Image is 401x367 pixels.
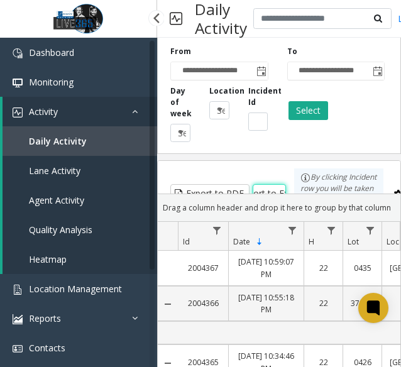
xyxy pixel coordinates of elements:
[185,297,221,309] a: 2004366
[209,222,226,239] a: Id Filter Menu
[253,184,286,203] button: Export to Excel
[254,62,268,80] span: Toggle popup
[29,76,74,88] span: Monitoring
[287,46,297,57] label: To
[158,299,178,309] a: Collapse Details
[210,102,225,119] span: Select location...
[185,262,221,274] a: 2004367
[29,312,61,324] span: Reports
[13,107,23,118] img: 'icon'
[13,48,23,58] img: 'icon'
[3,244,157,274] a: Heatmap
[29,165,80,177] span: Lane Activity
[29,224,92,236] span: Quality Analysis
[312,297,335,309] a: 22
[323,222,340,239] a: H Filter Menu
[183,236,190,247] span: Id
[170,184,250,203] button: Export to PDF
[3,97,157,126] a: Activity
[294,168,383,218] div: By clicking Incident row you will be taken to the incident details page.
[3,215,157,244] a: Quality Analysis
[29,253,67,265] span: Heatmap
[158,197,400,219] div: Drag a column header and drop it here to group by that column
[309,236,314,247] span: H
[29,106,58,118] span: Activity
[312,262,335,274] a: 22
[29,47,74,58] span: Dashboard
[209,85,244,97] label: Location
[170,85,192,119] label: Day of week
[13,314,23,324] img: 'icon'
[13,285,23,295] img: 'icon'
[29,194,84,206] span: Agent Activity
[233,236,250,247] span: Date
[288,101,328,120] button: Select
[3,185,157,215] a: Agent Activity
[284,222,301,239] a: Date Filter Menu
[29,283,122,295] span: Location Management
[300,173,310,183] img: infoIcon.svg
[29,135,87,147] span: Daily Activity
[362,222,379,239] a: Lot Filter Menu
[351,297,374,309] a: 372030
[13,344,23,354] img: 'icon'
[351,262,374,274] a: 0435
[255,237,265,247] span: Sortable
[248,85,282,108] label: Incident Id
[3,126,157,156] a: Daily Activity
[370,62,384,80] span: Toggle popup
[29,342,65,354] span: Contacts
[13,78,23,88] img: 'icon'
[348,236,359,247] span: Lot
[3,156,157,185] a: Lane Activity
[171,124,186,142] span: Select day...
[170,46,191,57] label: From
[236,256,296,280] a: [DATE] 10:59:07 PM
[236,292,296,315] a: [DATE] 10:55:18 PM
